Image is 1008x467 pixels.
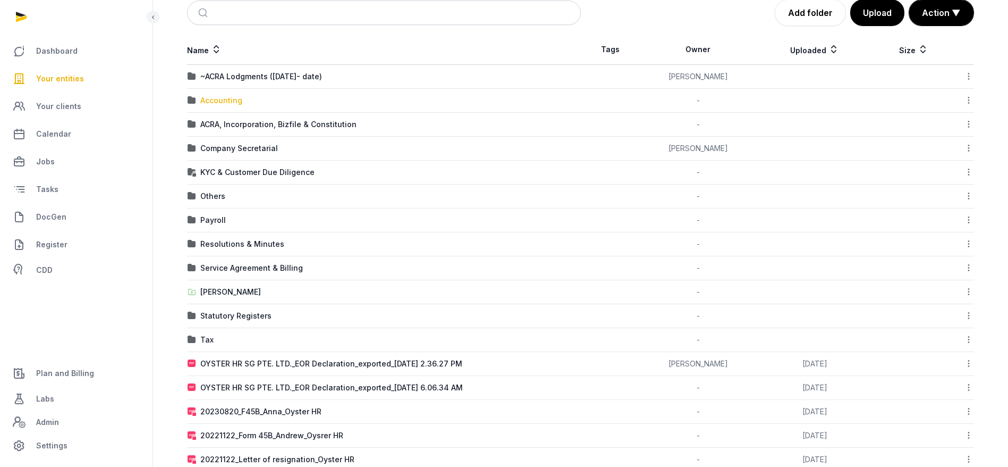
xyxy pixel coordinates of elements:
div: 20221122_Letter of resignation_Oyster HR [200,454,354,465]
td: - [640,89,756,113]
div: OYSTER HR SG PTE. LTD._EOR Declaration_exported_[DATE] 2.36.27 PM [200,358,462,369]
td: [PERSON_NAME] [640,65,756,89]
a: CDD [9,260,144,281]
span: Tasks [36,183,58,196]
img: folder.svg [188,216,196,224]
img: folder.svg [188,264,196,272]
button: Submit [192,1,217,24]
img: pdf-locked.svg [188,455,196,464]
div: Others [200,191,225,202]
img: folder-locked-icon.svg [188,168,196,177]
td: [PERSON_NAME] [640,352,756,376]
span: CDD [36,264,53,277]
div: Accounting [200,95,242,106]
a: Your entities [9,66,144,91]
td: [PERSON_NAME] [640,137,756,161]
span: Calendar [36,128,71,140]
div: Resolutions & Minutes [200,239,284,249]
span: [DATE] [802,455,827,464]
a: DocGen [9,204,144,230]
td: - [640,328,756,352]
img: pdf.svg [188,383,196,392]
span: [DATE] [802,383,827,392]
a: Your clients [9,94,144,119]
th: Owner [640,35,756,65]
a: Tasks [9,177,144,202]
td: - [640,161,756,185]
a: Labs [9,386,144,412]
img: folder.svg [188,312,196,320]
td: - [640,256,756,280]
div: ACRA, Incorporation, Bizfile & Constitution [200,119,357,130]
a: Calendar [9,121,144,147]
div: Service Agreement & Billing [200,263,303,273]
td: - [640,304,756,328]
span: [DATE] [802,359,827,368]
span: Register [36,238,67,251]
td: - [640,113,756,137]
div: 20221122_Form 45B_Andrew_Oysrer HR [200,430,343,441]
div: Payroll [200,215,226,226]
a: Dashboard [9,38,144,64]
span: [DATE] [802,407,827,416]
span: Labs [36,393,54,405]
div: KYC & Customer Due Diligence [200,167,315,178]
span: Dashboard [36,45,78,57]
td: - [640,400,756,424]
img: pdf-locked.svg [188,431,196,440]
a: Plan and Billing [9,361,144,386]
div: 20230820_F45B_Anna_Oyster HR [200,406,321,417]
span: Admin [36,416,59,429]
img: folder.svg [188,96,196,105]
img: folder.svg [188,144,196,153]
td: - [640,209,756,232]
div: Company Secretarial [200,143,278,154]
span: Settings [36,439,67,452]
th: Name [187,35,581,65]
td: - [640,424,756,448]
a: Admin [9,412,144,433]
div: Tax [200,335,214,345]
img: folder.svg [188,72,196,81]
img: folder.svg [188,336,196,344]
div: Statutory Registers [200,311,272,321]
span: Jobs [36,155,55,168]
img: folder-upload.svg [188,288,196,296]
img: folder.svg [188,192,196,201]
td: - [640,280,756,304]
div: OYSTER HR SG PTE. LTD._EOR Declaration_exported_[DATE] 6.06.34 AM [200,382,463,393]
td: - [640,232,756,256]
td: - [640,185,756,209]
span: DocGen [36,211,66,223]
span: Your entities [36,72,84,85]
div: ~ACRA Lodgments ([DATE]- date) [200,71,322,82]
img: folder.svg [188,240,196,248]
span: Your clients [36,100,81,113]
a: Settings [9,433,144,458]
img: pdf-locked.svg [188,407,196,416]
span: Plan and Billing [36,367,94,380]
div: [PERSON_NAME] [200,287,261,297]
th: Size [874,35,954,65]
a: Jobs [9,149,144,174]
a: Register [9,232,144,257]
img: pdf.svg [188,360,196,368]
span: [DATE] [802,431,827,440]
img: folder.svg [188,120,196,129]
th: Uploaded [756,35,874,65]
td: - [640,376,756,400]
th: Tags [581,35,641,65]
